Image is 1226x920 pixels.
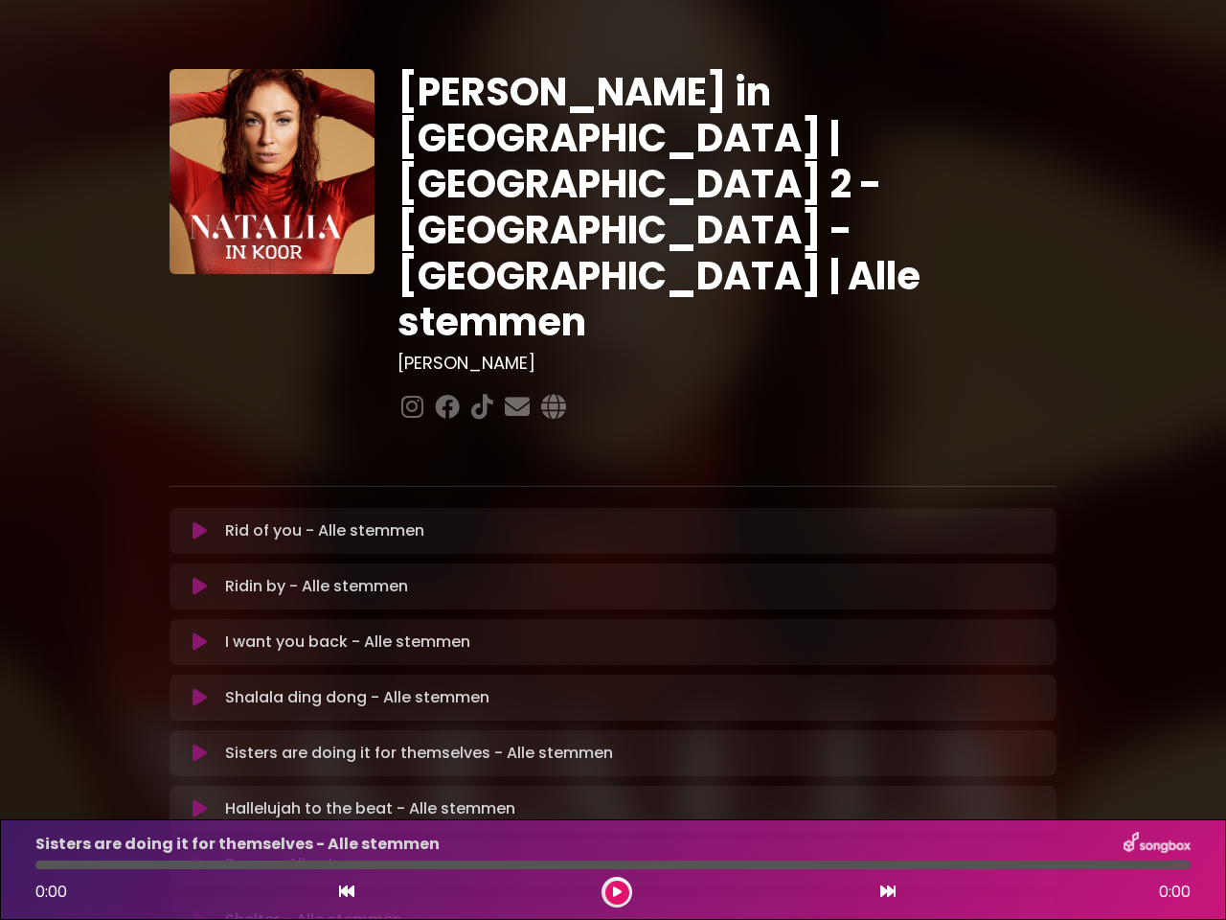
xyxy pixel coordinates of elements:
p: Rid of you - Alle stemmen [225,519,424,542]
img: songbox-logo-white.png [1124,832,1191,857]
p: Hallelujah to the beat - Alle stemmen [225,797,515,820]
p: Ridin by - Alle stemmen [225,575,408,598]
p: Shalala ding dong - Alle stemmen [225,686,489,709]
p: Sisters are doing it for themselves - Alle stemmen [35,833,440,856]
h3: [PERSON_NAME] [397,353,1057,374]
p: I want you back - Alle stemmen [225,631,470,654]
h1: [PERSON_NAME] in [GEOGRAPHIC_DATA] | [GEOGRAPHIC_DATA] 2 - [GEOGRAPHIC_DATA] - [GEOGRAPHIC_DATA] ... [397,69,1057,345]
span: 0:00 [1159,881,1191,904]
img: YTVS25JmS9CLUqXqkEhs [170,69,375,274]
span: 0:00 [35,881,67,903]
p: Sisters are doing it for themselves - Alle stemmen [225,742,613,765]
